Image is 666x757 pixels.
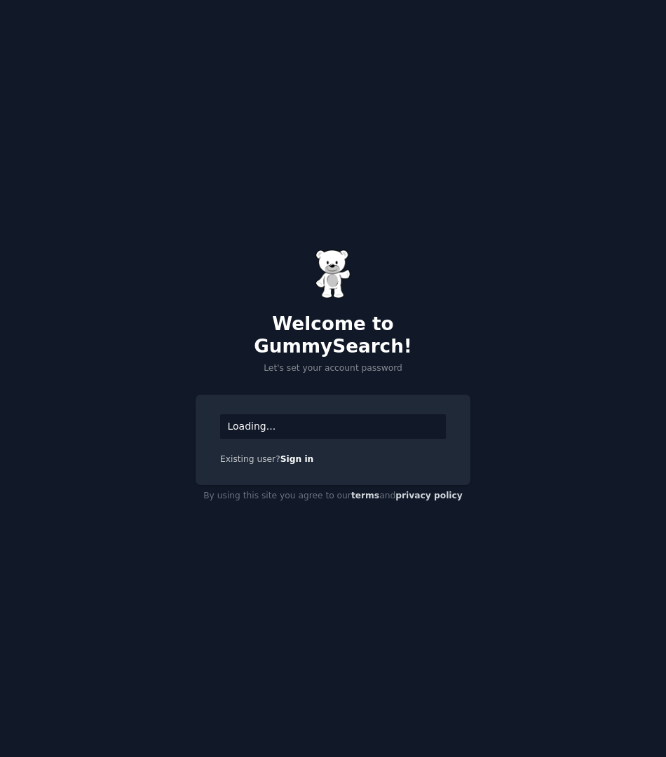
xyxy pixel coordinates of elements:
div: By using this site you agree to our and [196,485,470,507]
a: privacy policy [395,491,463,500]
div: Loading... [220,414,446,439]
img: Gummy Bear [315,250,351,299]
h2: Welcome to GummySearch! [196,313,470,357]
a: terms [351,491,379,500]
a: Sign in [280,454,314,464]
p: Let's set your account password [196,362,470,375]
span: Existing user? [220,454,280,464]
